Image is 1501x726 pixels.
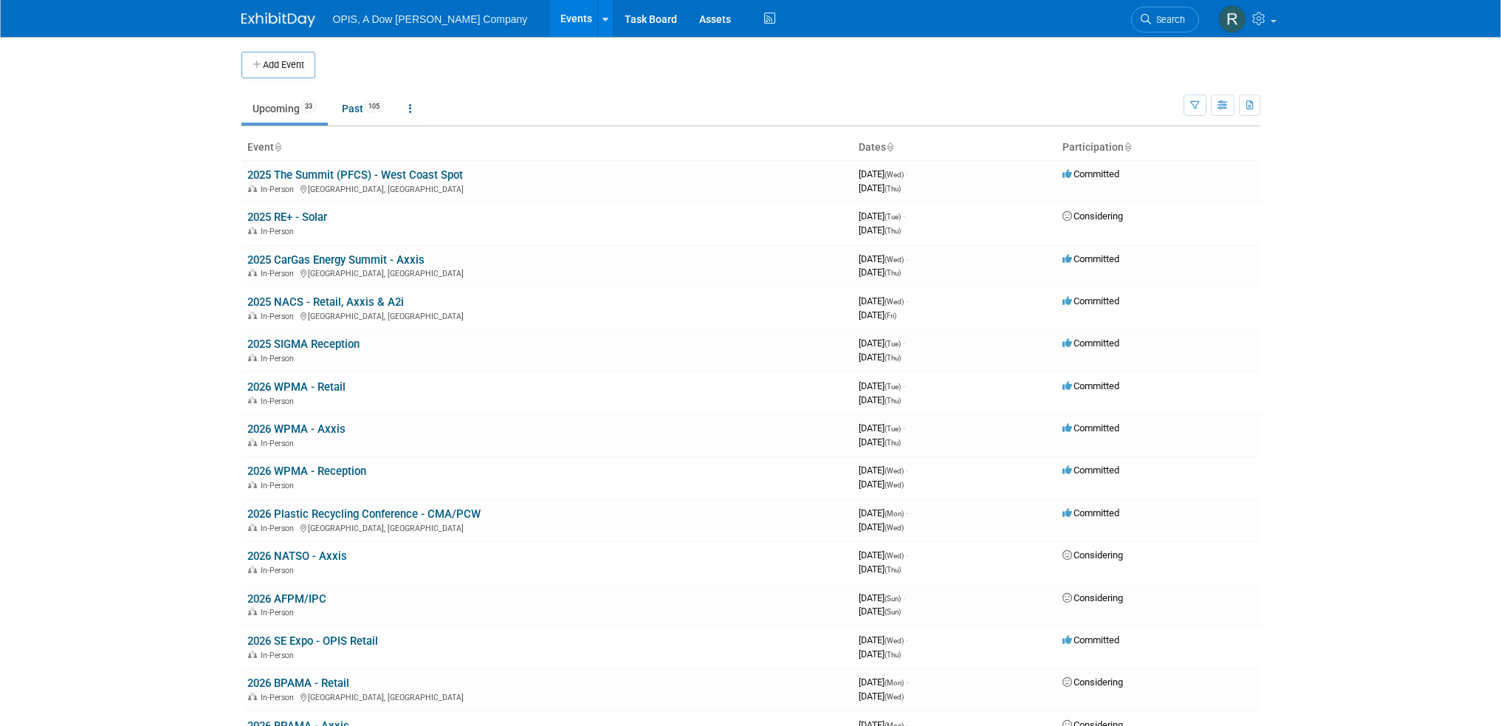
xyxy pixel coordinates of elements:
[859,648,901,660] span: [DATE]
[859,521,904,532] span: [DATE]
[1062,422,1119,434] span: Committed
[859,338,905,349] span: [DATE]
[247,422,346,436] a: 2026 WPMA - Axxis
[1062,338,1119,349] span: Committed
[886,141,893,153] a: Sort by Start Date
[247,677,349,690] a: 2026 BPAMA - Retail
[248,566,257,573] img: In-Person Event
[885,269,901,277] span: (Thu)
[859,225,901,236] span: [DATE]
[247,521,847,533] div: [GEOGRAPHIC_DATA], [GEOGRAPHIC_DATA]
[241,13,315,27] img: ExhibitDay
[906,168,908,179] span: -
[885,595,901,603] span: (Sun)
[1062,168,1119,179] span: Committed
[1124,141,1131,153] a: Sort by Participation Type
[1062,295,1119,307] span: Committed
[906,253,908,264] span: -
[247,634,378,648] a: 2026 SE Expo - OPIS Retail
[1057,135,1260,160] th: Participation
[248,354,257,361] img: In-Person Event
[885,439,901,447] span: (Thu)
[261,397,298,406] span: In-Person
[261,651,298,660] span: In-Person
[300,101,317,112] span: 33
[859,691,904,702] span: [DATE]
[885,467,904,475] span: (Wed)
[261,608,298,617] span: In-Person
[247,168,463,182] a: 2025 The Summit (PFCS) - West Coast Spot
[903,338,905,349] span: -
[1062,380,1119,391] span: Committed
[859,634,908,645] span: [DATE]
[885,185,901,193] span: (Thu)
[248,693,257,700] img: In-Person Event
[261,227,298,236] span: In-Person
[1062,507,1119,518] span: Committed
[859,380,905,391] span: [DATE]
[906,549,908,561] span: -
[859,309,896,321] span: [DATE]
[885,354,901,362] span: (Thu)
[859,253,908,264] span: [DATE]
[241,135,853,160] th: Event
[859,295,908,307] span: [DATE]
[906,634,908,645] span: -
[248,185,257,192] img: In-Person Event
[903,422,905,434] span: -
[885,651,901,659] span: (Thu)
[1062,210,1123,222] span: Considering
[248,312,257,319] img: In-Person Event
[859,564,901,575] span: [DATE]
[885,693,904,701] span: (Wed)
[1062,253,1119,264] span: Committed
[247,309,847,321] div: [GEOGRAPHIC_DATA], [GEOGRAPHIC_DATA]
[247,253,425,267] a: 2025 CarGas Energy Summit - Axxis
[364,101,384,112] span: 105
[248,524,257,531] img: In-Person Event
[248,439,257,446] img: In-Person Event
[885,552,904,560] span: (Wed)
[261,524,298,533] span: In-Person
[906,677,908,688] span: -
[333,13,528,25] span: OPIS, A Dow [PERSON_NAME] Company
[1218,5,1246,33] img: Renee Ortner
[859,606,901,617] span: [DATE]
[859,677,908,688] span: [DATE]
[248,608,257,615] img: In-Person Event
[885,227,901,235] span: (Thu)
[331,95,395,123] a: Past105
[261,439,298,448] span: In-Person
[859,507,908,518] span: [DATE]
[261,693,298,702] span: In-Person
[248,269,257,276] img: In-Person Event
[885,171,904,179] span: (Wed)
[1062,634,1119,645] span: Committed
[247,210,327,224] a: 2025 RE+ - Solar
[1131,7,1199,32] a: Search
[247,267,847,278] div: [GEOGRAPHIC_DATA], [GEOGRAPHIC_DATA]
[247,592,326,606] a: 2026 AFPM/IPC
[906,295,908,307] span: -
[853,135,1057,160] th: Dates
[859,436,901,448] span: [DATE]
[859,479,904,490] span: [DATE]
[859,352,901,363] span: [DATE]
[1151,14,1185,25] span: Search
[885,608,901,616] span: (Sun)
[885,510,904,518] span: (Mon)
[885,524,904,532] span: (Wed)
[261,185,298,194] span: In-Person
[859,182,901,194] span: [DATE]
[859,422,905,434] span: [DATE]
[241,95,328,123] a: Upcoming33
[885,312,896,320] span: (Fri)
[261,354,298,363] span: In-Person
[241,52,315,78] button: Add Event
[859,549,908,561] span: [DATE]
[885,425,901,433] span: (Tue)
[859,168,908,179] span: [DATE]
[859,267,901,278] span: [DATE]
[885,383,901,391] span: (Tue)
[859,465,908,476] span: [DATE]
